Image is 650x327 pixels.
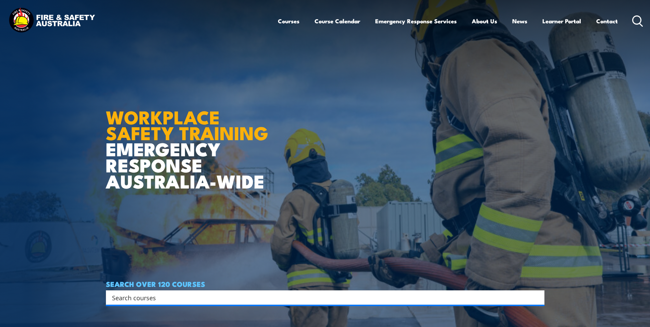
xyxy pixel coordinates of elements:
a: Course Calendar [315,12,360,30]
a: About Us [472,12,497,30]
h1: EMERGENCY RESPONSE AUSTRALIA-WIDE [106,92,273,189]
strong: WORKPLACE SAFETY TRAINING [106,102,268,147]
a: Learner Portal [542,12,581,30]
a: News [512,12,527,30]
form: Search form [113,293,531,302]
a: Courses [278,12,299,30]
a: Emergency Response Services [375,12,457,30]
button: Search magnifier button [532,293,542,302]
input: Search input [112,292,529,303]
h4: SEARCH OVER 120 COURSES [106,280,544,288]
a: Contact [596,12,618,30]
